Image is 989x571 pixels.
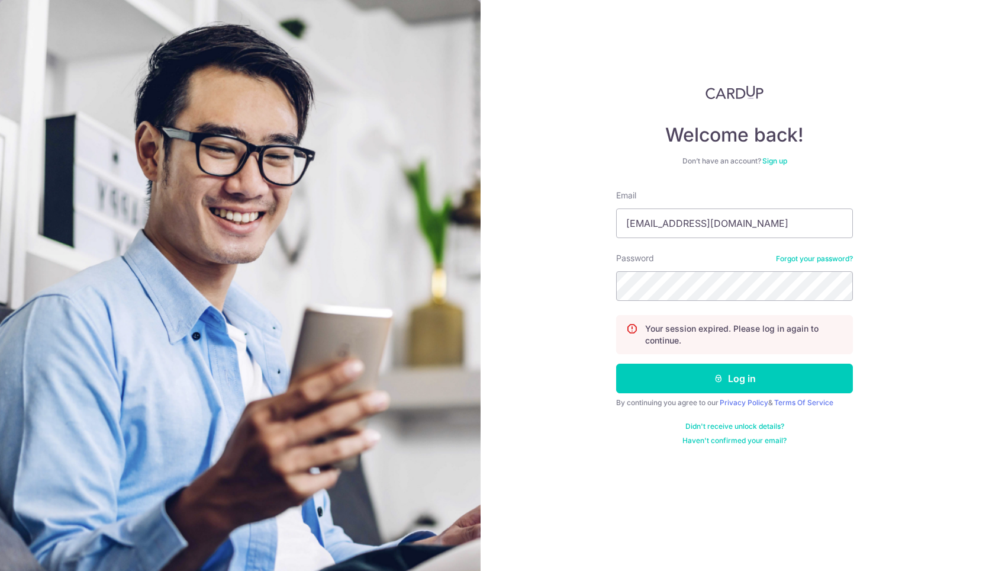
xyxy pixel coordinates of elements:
p: Your session expired. Please log in again to continue. [645,323,843,347]
img: CardUp Logo [705,85,764,100]
button: Log in [616,364,853,393]
a: Terms Of Service [774,398,833,407]
input: Enter your Email [616,208,853,238]
a: Didn't receive unlock details? [685,422,784,431]
label: Password [616,252,654,264]
h4: Welcome back! [616,123,853,147]
div: By continuing you agree to our & [616,398,853,408]
label: Email [616,190,636,201]
a: Forgot your password? [776,254,853,264]
div: Don’t have an account? [616,156,853,166]
a: Sign up [762,156,787,165]
a: Haven't confirmed your email? [682,436,787,445]
a: Privacy Policy [720,398,768,407]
